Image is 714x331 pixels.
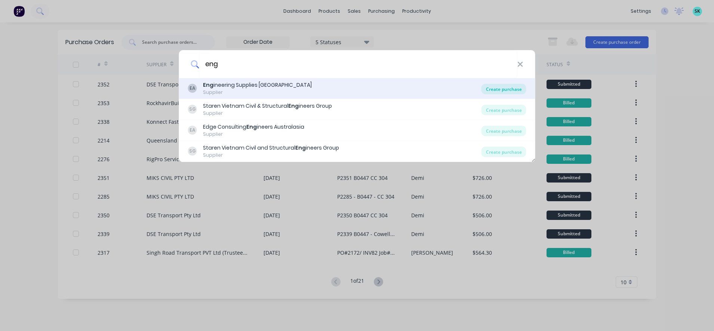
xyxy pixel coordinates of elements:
[481,105,526,115] div: Create purchase
[203,110,332,117] div: Supplier
[203,81,213,89] b: Eng
[481,126,526,136] div: Create purchase
[203,102,332,110] div: Staren Vietnam Civil & Structural ineers Group
[188,147,197,156] div: SG
[203,89,312,96] div: Supplier
[199,50,517,78] input: Enter a supplier name to create a new order...
[203,131,304,138] div: Supplier
[288,102,299,110] b: Eng
[203,81,312,89] div: ineering Supplies [GEOGRAPHIC_DATA]
[203,123,304,131] div: Edge Consulting ineers Australasia
[481,147,526,157] div: Create purchase
[481,84,526,94] div: Create purchase
[188,84,197,93] div: EA
[295,144,306,151] b: Eng
[203,144,339,152] div: Staren Vietnam Civil and Structural ineers Group
[203,152,339,159] div: Supplier
[188,105,197,114] div: SG
[246,123,257,131] b: Eng
[188,126,197,135] div: EA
